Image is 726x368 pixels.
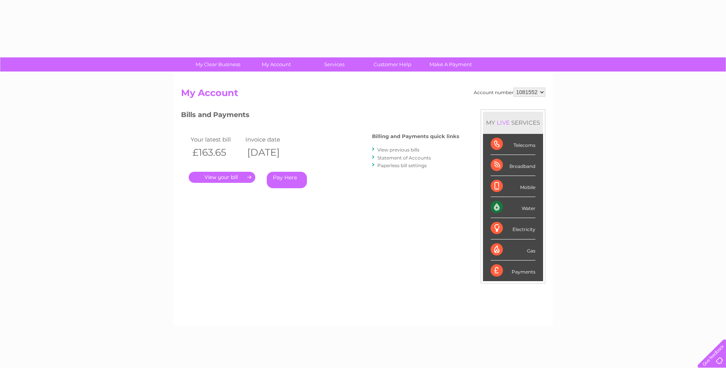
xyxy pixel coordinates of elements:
[491,261,535,281] div: Payments
[377,155,431,161] a: Statement of Accounts
[491,155,535,176] div: Broadband
[377,147,419,153] a: View previous bills
[243,134,299,145] td: Invoice date
[189,172,255,183] a: .
[419,57,482,72] a: Make A Payment
[303,57,366,72] a: Services
[377,163,427,168] a: Paperless bill settings
[372,134,459,139] h4: Billing and Payments quick links
[361,57,424,72] a: Customer Help
[491,176,535,197] div: Mobile
[181,88,545,102] h2: My Account
[491,134,535,155] div: Telecoms
[181,109,459,123] h3: Bills and Payments
[186,57,250,72] a: My Clear Business
[189,134,244,145] td: Your latest bill
[189,145,244,160] th: £163.65
[491,239,535,261] div: Gas
[495,119,511,126] div: LIVE
[245,57,308,72] a: My Account
[491,197,535,218] div: Water
[267,172,307,188] a: Pay Here
[483,112,543,134] div: MY SERVICES
[474,88,545,97] div: Account number
[243,145,299,160] th: [DATE]
[491,218,535,239] div: Electricity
